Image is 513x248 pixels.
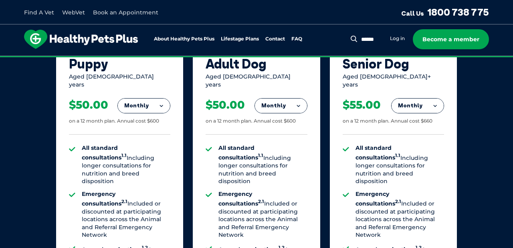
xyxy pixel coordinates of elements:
[154,36,214,42] a: About Healthy Pets Plus
[121,153,127,159] sup: 1.1
[121,199,127,204] sup: 2.1
[343,56,444,71] div: Senior Dog
[265,36,285,42] a: Contact
[206,118,296,125] div: on a 12 month plan. Annual cost $600
[343,118,432,125] div: on a 12 month plan. Annual cost $660
[255,99,307,113] button: Monthly
[343,98,381,112] div: $55.00
[218,144,307,185] li: Including longer consultations for nutrition and breed disposition
[218,190,264,207] strong: Emergency consultations
[343,73,444,89] div: Aged [DEMOGRAPHIC_DATA]+ years
[218,190,307,239] li: Included or discounted at participating locations across the Animal and Referral Emergency Network
[413,29,489,49] a: Become a member
[206,73,307,89] div: Aged [DEMOGRAPHIC_DATA] years
[82,190,127,207] strong: Emergency consultations
[401,9,424,17] span: Call Us
[118,99,170,113] button: Monthly
[69,98,108,112] div: $50.00
[291,36,302,42] a: FAQ
[24,30,138,49] img: hpp-logo
[355,190,444,239] li: Included or discounted at participating locations across the Animal and Referral Emergency Network
[107,56,406,63] span: Proactive, preventative wellness program designed to keep your pet healthier and happier for longer
[24,9,54,16] a: Find A Vet
[93,9,158,16] a: Book an Appointment
[206,56,307,71] div: Adult Dog
[82,144,170,185] li: Including longer consultations for nutrition and breed disposition
[401,6,489,18] a: Call Us1800 738 775
[392,99,444,113] button: Monthly
[221,36,259,42] a: Lifestage Plans
[395,153,400,159] sup: 1.1
[395,199,401,204] sup: 2.1
[82,144,127,161] strong: All standard consultations
[355,190,401,207] strong: Emergency consultations
[82,190,170,239] li: Included or discounted at participating locations across the Animal and Referral Emergency Network
[206,98,245,112] div: $50.00
[355,144,444,185] li: Including longer consultations for nutrition and breed disposition
[349,35,359,43] button: Search
[355,144,400,161] strong: All standard consultations
[258,199,264,204] sup: 2.1
[69,118,159,125] div: on a 12 month plan. Annual cost $600
[62,9,85,16] a: WebVet
[218,144,263,161] strong: All standard consultations
[390,35,405,42] a: Log in
[69,56,170,71] div: Puppy
[69,73,170,89] div: Aged [DEMOGRAPHIC_DATA] years
[258,153,263,159] sup: 1.1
